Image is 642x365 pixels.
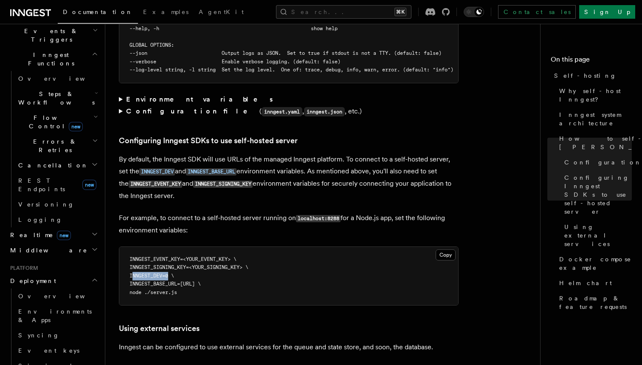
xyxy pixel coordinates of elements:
a: Configuration [561,155,632,170]
p: By default, the Inngest SDK will use URLs of the managed Inngest platform. To connect to a self-h... [119,153,459,202]
span: Using external services [564,223,632,248]
button: Toggle dark mode [464,7,484,17]
a: Using external services [561,219,632,252]
a: REST Endpointsnew [15,173,100,197]
button: Steps & Workflows [15,86,100,110]
span: Docker compose example [559,255,632,272]
span: Configuring Inngest SDKs to use self-hosted server [564,173,632,216]
a: Documentation [58,3,138,24]
a: Self-hosting [551,68,632,83]
span: Events & Triggers [7,27,93,44]
span: GLOBAL OPTIONS: [130,42,174,48]
span: Deployment [7,277,56,285]
span: REST Endpoints [18,177,65,192]
button: Flow Controlnew [15,110,100,134]
kbd: ⌘K [394,8,406,16]
a: INNGEST_BASE_URL [186,167,237,175]
span: Steps & Workflows [15,90,95,107]
summary: Environment variables [119,93,459,105]
a: Inngest system architecture [556,107,632,131]
a: Logging [15,212,100,227]
a: Docker compose example [556,252,632,275]
button: Inngest Functions [7,47,100,71]
code: inngest.yaml [262,107,302,116]
span: new [57,231,71,240]
span: Realtime [7,231,71,239]
code: INNGEST_DEV [139,168,175,175]
span: Errors & Retries [15,137,92,154]
a: How to self-host [PERSON_NAME] [556,131,632,155]
span: node ./server.js [130,289,177,295]
span: INNGEST_EVENT_KEY=<YOUR_EVENT_KEY> \ [130,256,237,262]
button: Events & Triggers [7,23,100,47]
a: Overview [15,71,100,86]
button: Copy [436,249,456,260]
a: Syncing [15,328,100,343]
span: INNGEST_BASE_URL=[URL] \ [130,281,201,287]
span: --json Output logs as JSON. Set to true if stdout is not a TTY. (default: false) [130,50,442,56]
a: Helm chart [556,275,632,291]
span: Inngest system architecture [559,110,632,127]
a: AgentKit [194,3,249,23]
span: Environments & Apps [18,308,92,323]
a: Roadmap & feature requests [556,291,632,314]
span: Documentation [63,8,133,15]
span: Self-hosting [554,71,617,80]
a: Why self-host Inngest? [556,83,632,107]
a: Configuring Inngest SDKs to use self-hosted server [119,135,298,147]
code: INNGEST_SIGNING_KEY [193,181,253,188]
button: Search...⌘K [276,5,411,19]
a: Event keys [15,343,100,358]
a: Environments & Apps [15,304,100,328]
button: Errors & Retries [15,134,100,158]
span: --verbose Enable verbose logging. (default: false) [130,59,341,65]
strong: Configuration file [126,107,259,115]
span: new [69,122,83,131]
span: Logging [18,216,62,223]
span: INNGEST_DEV=0 \ [130,273,174,279]
a: Overview [15,289,100,304]
div: Inngest Functions [7,71,100,227]
span: new [82,180,96,190]
span: INNGEST_SIGNING_KEY=<YOUR_SIGNING_KEY> \ [130,264,248,270]
span: Syncing [18,332,59,339]
h4: On this page [551,54,632,68]
code: localhost:8288 [296,215,341,222]
p: For example, to connect to a self-hosted server running on for a Node.js app, set the following e... [119,212,459,236]
span: Flow Control [15,113,93,130]
span: Roadmap & feature requests [559,294,632,311]
span: Why self-host Inngest? [559,87,632,104]
span: Event keys [18,347,79,354]
span: AgentKit [199,8,244,15]
p: Inngest can be configured to use external services for the queue and state store, and soon, the d... [119,341,459,353]
span: Middleware [7,246,87,255]
span: Helm chart [559,279,612,287]
a: Examples [138,3,194,23]
span: --log-level string, -l string Set the log level. One of: trace, debug, info, warn, error. (defaul... [130,67,453,73]
span: Configuration [564,158,642,167]
a: Configuring Inngest SDKs to use self-hosted server [561,170,632,219]
span: Inngest Functions [7,51,92,68]
code: INNGEST_BASE_URL [186,168,237,175]
a: INNGEST_DEV [139,167,175,175]
code: INNGEST_EVENT_KEY [129,181,182,188]
a: Sign Up [579,5,635,19]
a: Versioning [15,197,100,212]
span: --help, -h show help [130,25,338,31]
span: Versioning [18,201,74,208]
span: Overview [18,75,106,82]
span: Platform [7,265,38,272]
button: Realtimenew [7,227,100,243]
button: Cancellation [15,158,100,173]
span: Overview [18,293,106,300]
summary: Configuration file(inngest.yaml,inngest.json, etc.) [119,105,459,118]
code: inngest.json [304,107,345,116]
a: Contact sales [498,5,576,19]
span: Cancellation [15,161,88,170]
button: Middleware [7,243,100,258]
button: Deployment [7,273,100,289]
a: Using external services [119,323,200,334]
strong: Environment variables [126,95,274,103]
span: Examples [143,8,189,15]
